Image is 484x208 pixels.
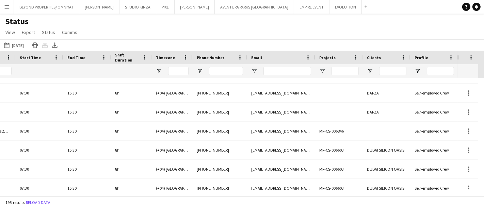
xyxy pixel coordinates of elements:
button: Open Filter Menu [197,68,203,74]
div: MF-CS-006846 [315,122,363,140]
span: Profile [415,55,428,60]
a: Status [39,28,58,37]
a: Comms [59,28,80,37]
app-action-btn: Print [31,41,39,49]
div: (+04) [GEOGRAPHIC_DATA] [152,122,193,140]
div: [PHONE_NUMBER] [193,141,247,159]
div: 8h [111,122,152,140]
div: [PHONE_NUMBER] [193,122,247,140]
input: Phone Number Filter Input [209,67,243,75]
div: [PHONE_NUMBER] [193,160,247,178]
div: 8h [111,179,152,197]
button: Open Filter Menu [367,68,373,74]
div: (+04) [GEOGRAPHIC_DATA] [152,103,193,121]
app-action-btn: Export XLSX [51,41,59,49]
div: [EMAIL_ADDRESS][DOMAIN_NAME] [247,160,315,178]
div: 15:30 [63,179,111,197]
div: DAFZA [363,103,410,121]
button: BEYOND PROPERTIES/ OMNIYAT [14,0,79,14]
button: [DATE] [3,41,25,49]
button: Open Filter Menu [415,68,421,74]
div: 8h [111,141,152,159]
div: 8h [111,103,152,121]
div: 8h [111,160,152,178]
span: Start Time [20,55,41,60]
div: (+04) [GEOGRAPHIC_DATA] [152,141,193,159]
button: STUDIO KINZA [119,0,156,14]
span: Export [22,29,35,35]
span: Projects [319,55,336,60]
div: Self-employed Crew [410,122,458,140]
button: [PERSON_NAME] [79,0,119,14]
span: Phone Number [197,55,224,60]
div: (+04) [GEOGRAPHIC_DATA] [152,160,193,178]
div: [PHONE_NUMBER] [193,179,247,197]
div: 07:30 [16,160,63,178]
div: DAFZA [363,84,410,102]
div: (+04) [GEOGRAPHIC_DATA] [152,84,193,102]
button: EVOLUTION [329,0,362,14]
span: Shift Duration [115,52,140,63]
div: Self-employed Crew [410,160,458,178]
div: DUBAI SILICON OASIS [363,141,410,159]
span: Clients [367,55,381,60]
a: Export [19,28,38,37]
div: 07:30 [16,103,63,121]
div: [PHONE_NUMBER] [193,84,247,102]
div: 15:30 [63,141,111,159]
div: 8h [111,84,152,102]
span: Comms [62,29,77,35]
div: 15:30 [63,160,111,178]
div: MF-CS-006603 [315,160,363,178]
div: [EMAIL_ADDRESS][DOMAIN_NAME] [247,179,315,197]
div: 07:30 [16,141,63,159]
div: MF-CS-006603 [315,179,363,197]
button: EMPIRE EVENT [294,0,329,14]
div: DUBAI SILICON OASIS [363,160,410,178]
div: (+04) [GEOGRAPHIC_DATA] [152,179,193,197]
div: [EMAIL_ADDRESS][DOMAIN_NAME] [247,84,315,102]
input: Email Filter Input [263,67,311,75]
div: 15:30 [63,103,111,121]
div: [EMAIL_ADDRESS][DOMAIN_NAME] [247,141,315,159]
span: View [5,29,15,35]
div: 07:30 [16,179,63,197]
div: Self-employed Crew [410,179,458,197]
button: [PERSON_NAME] [175,0,215,14]
div: MF-CS-006603 [315,141,363,159]
input: Clients Filter Input [379,67,406,75]
button: PIXL [156,0,175,14]
a: View [3,28,18,37]
div: 07:30 [16,84,63,102]
button: Open Filter Menu [251,68,257,74]
div: 07:30 [16,122,63,140]
div: [PHONE_NUMBER] [193,103,247,121]
button: AVENTURA PARKS [GEOGRAPHIC_DATA] [215,0,294,14]
div: [EMAIL_ADDRESS][DOMAIN_NAME] [247,122,315,140]
input: Profile Filter Input [427,67,454,75]
div: Self-employed Crew [410,141,458,159]
div: [EMAIL_ADDRESS][DOMAIN_NAME] [247,103,315,121]
span: Timezone [156,55,175,60]
span: End Time [67,55,85,60]
div: DUBAI SILICON OASIS [363,179,410,197]
button: Reload data [25,199,52,206]
div: 15:30 [63,122,111,140]
button: Open Filter Menu [156,68,162,74]
span: Email [251,55,262,60]
button: Open Filter Menu [319,68,325,74]
span: Status [42,29,55,35]
input: Projects Filter Input [332,67,359,75]
input: Timezone Filter Input [168,67,189,75]
div: Self-employed Crew [410,103,458,121]
div: 15:30 [63,84,111,102]
div: Self-employed Crew [410,84,458,102]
